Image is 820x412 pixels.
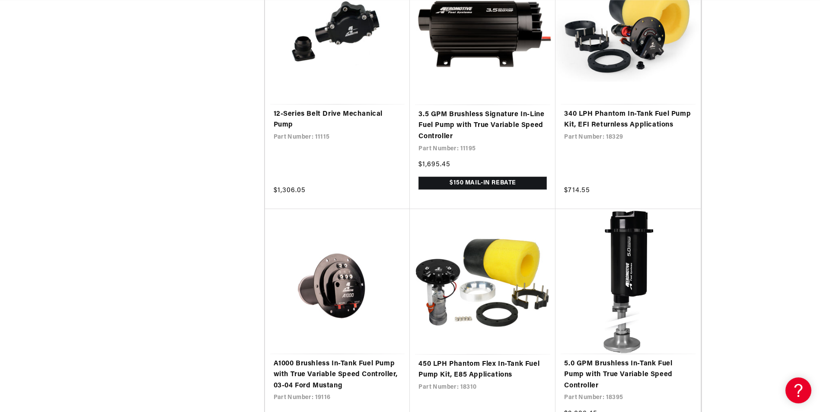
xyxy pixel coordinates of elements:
a: 12-Series Belt Drive Mechanical Pump [274,109,402,131]
a: 450 LPH Phantom Flex In-Tank Fuel Pump Kit, E85 Applications [418,359,547,381]
a: 340 LPH Phantom In-Tank Fuel Pump Kit, EFI Returnless Applications [564,109,692,131]
a: A1000 Brushless In-Tank Fuel Pump with True Variable Speed Controller, 03-04 Ford Mustang [274,358,402,392]
a: 5.0 GPM Brushless In-Tank Fuel Pump with True Variable Speed Controller [564,358,692,392]
a: 3.5 GPM Brushless Signature In-Line Fuel Pump with True Variable Speed Controller [418,109,547,143]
